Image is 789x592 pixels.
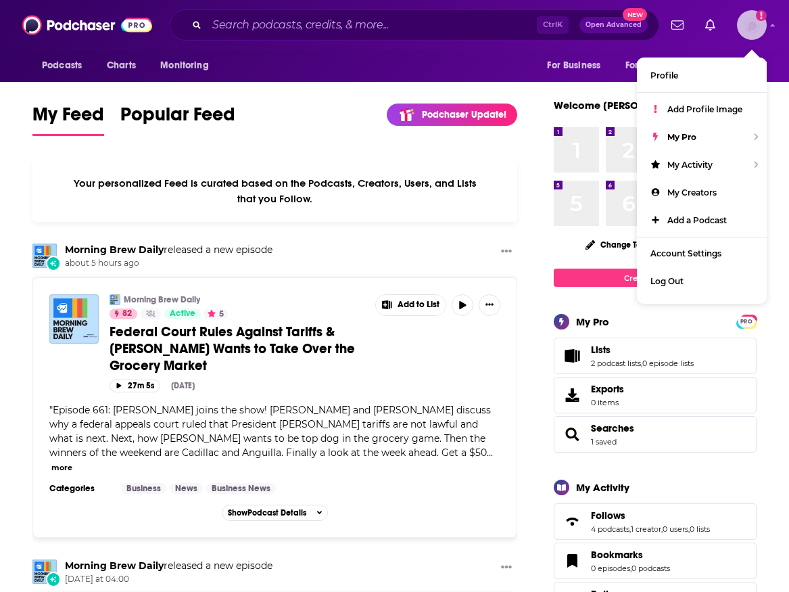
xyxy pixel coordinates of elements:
span: 82 [122,307,132,321]
h3: released a new episode [65,560,272,572]
span: Active [170,307,195,321]
span: Open Advanced [585,22,642,28]
span: Lists [591,344,611,356]
a: 82 [110,309,137,319]
a: Charts [98,53,144,78]
a: 1 creator [631,524,661,534]
span: Searches [591,422,634,434]
span: Podcasts [42,56,82,75]
span: [DATE] at 04:00 [65,574,272,585]
p: Podchaser Update! [422,109,506,120]
a: Lists [558,346,585,365]
span: Monitoring [160,56,208,75]
button: Show More Button [496,560,517,576]
a: 4 podcasts [591,524,629,534]
span: Lists [554,338,757,374]
img: Morning Brew Daily [32,244,57,268]
button: ShowPodcast Details [222,505,329,521]
button: 27m 5s [110,380,160,392]
span: Add to List [398,300,439,310]
a: Bookmarks [591,549,670,561]
span: Federal Court Rules Against Tariffs & [PERSON_NAME] Wants to Take Over the Grocery Market [110,323,355,374]
button: Show profile menu [737,10,767,40]
span: Bookmarks [591,549,643,561]
span: Searches [554,416,757,453]
img: Podchaser - Follow, Share and Rate Podcasts [22,12,152,38]
button: open menu [617,53,710,78]
h3: released a new episode [65,244,272,256]
button: Show More Button [496,244,517,260]
div: My Activity [576,481,629,494]
a: Searches [558,425,585,444]
a: Morning Brew Daily [32,560,57,584]
div: My Pro [576,315,609,328]
a: News [170,483,203,494]
div: New Episode [46,572,61,587]
button: open menu [707,53,757,78]
a: My Creators [637,179,767,206]
span: Profile [650,70,678,81]
button: Show More Button [479,294,500,316]
a: 0 users [663,524,688,534]
a: 0 episodes [591,564,630,573]
a: Morning Brew Daily [65,244,164,256]
div: Search podcasts, credits, & more... [170,9,659,41]
span: Add a Podcast [667,215,727,225]
span: 0 items [591,398,624,407]
a: Add Profile Image [637,95,767,123]
a: PRO [738,316,755,326]
a: Popular Feed [120,103,235,136]
a: Welcome [PERSON_NAME]! [554,99,688,112]
span: Follows [554,503,757,540]
a: Profile [637,62,767,89]
span: Add Profile Image [667,104,742,114]
span: Show Podcast Details [228,508,306,518]
div: New Episode [46,256,61,271]
span: , [688,524,690,534]
a: Lists [591,344,694,356]
span: My Feed [32,103,104,134]
a: Exports [554,377,757,413]
button: more [51,462,72,474]
span: My Creators [667,187,717,198]
a: 0 podcasts [631,564,670,573]
img: User Profile [737,10,767,40]
svg: Add a profile image [756,10,767,21]
span: Follows [591,509,625,522]
a: Bookmarks [558,551,585,570]
span: My Pro [667,132,696,142]
span: , [630,564,631,573]
span: Log Out [650,276,684,286]
span: PRO [738,317,755,327]
button: Open AdvancedNew [579,17,648,33]
input: Search podcasts, credits, & more... [207,14,537,36]
span: For Podcasters [625,56,690,75]
a: Show notifications dropdown [666,14,689,37]
img: Morning Brew Daily [110,294,120,305]
a: 1 saved [591,437,617,447]
a: Morning Brew Daily [124,294,200,305]
a: 0 episode lists [642,359,694,368]
button: open menu [537,53,617,78]
a: Business [121,483,166,494]
a: Active [164,309,201,319]
a: Account Settings [637,240,767,267]
div: Your personalized Feed is curated based on the Podcasts, Creators, Users, and Lists that you Follow. [32,160,517,222]
a: Business News [206,483,276,494]
ul: Show profile menu [637,58,767,304]
img: Federal Court Rules Against Tariffs & Aldi Wants to Take Over the Grocery Market [49,294,99,344]
span: " [49,404,491,459]
span: Popular Feed [120,103,235,134]
button: Show More Button [376,295,446,315]
a: Federal Court Rules Against Tariffs & [PERSON_NAME] Wants to Take Over the Grocery Market [110,323,365,374]
a: My Feed [32,103,104,136]
span: Charts [107,56,136,75]
span: , [661,524,663,534]
button: 5 [204,309,228,319]
div: [DATE] [171,381,195,390]
a: Follows [591,509,710,522]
